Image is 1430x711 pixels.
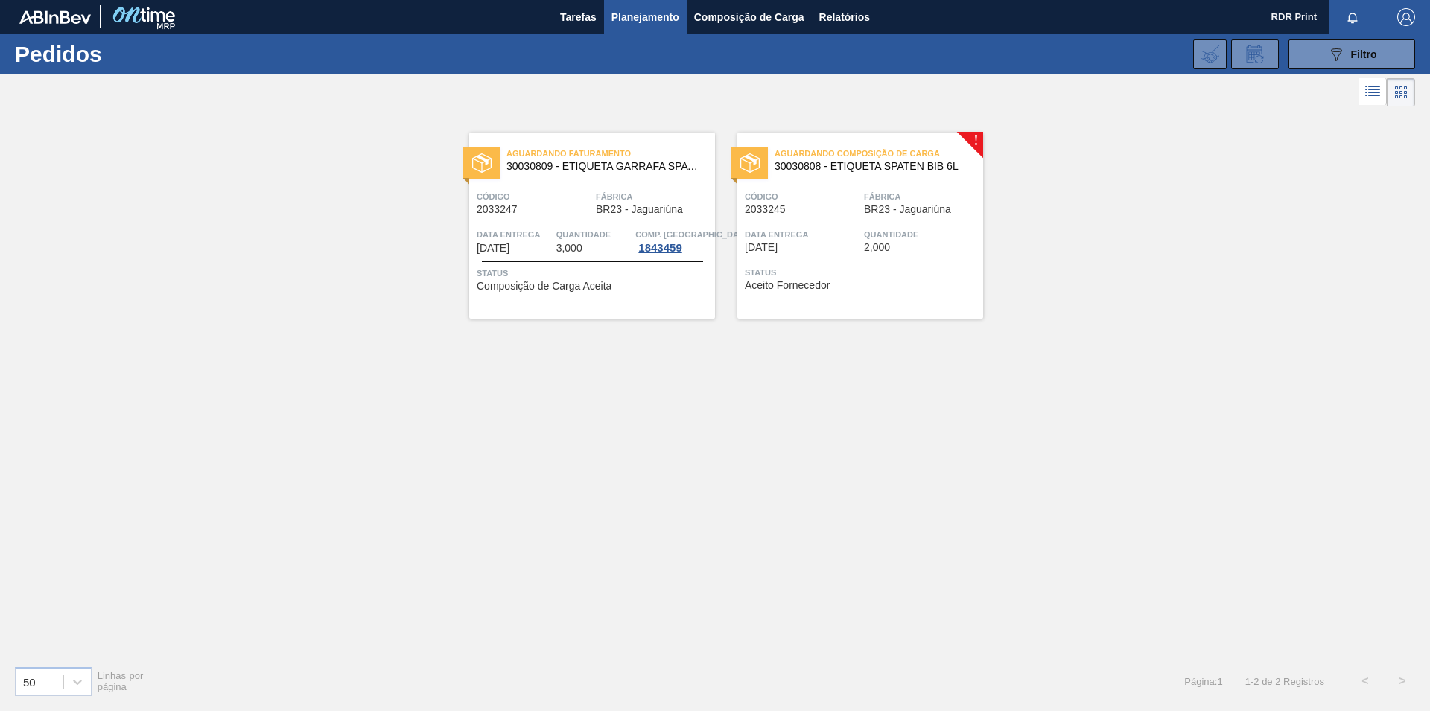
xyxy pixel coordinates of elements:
img: TNhmsLtSVTkK8tSr43FrP2fwEKptu5GPRR3wAAAABJRU5ErkJggg== [19,10,91,24]
span: Quantidade [556,227,632,242]
span: Status [745,265,979,280]
span: Aceito Fornecedor [745,280,830,291]
a: !statusAguardando Composição de Carga30030808 - ETIQUETA SPATEN BIB 6LCódigo2033245FábricaBR23 - ... [715,133,983,319]
span: 2033245 [745,204,786,215]
span: Data entrega [477,227,553,242]
span: 2,000 [864,242,890,253]
span: Planejamento [611,8,679,26]
span: 26/09/2025 [477,243,509,254]
a: Comp. [GEOGRAPHIC_DATA]1843459 [635,227,711,254]
img: Logout [1397,8,1415,26]
span: Composição de Carga Aceita [477,281,611,292]
h1: Pedidos [15,45,238,63]
span: 3,000 [556,243,582,254]
button: Notificações [1329,7,1376,28]
span: Aguardando Faturamento [506,146,715,161]
div: Visão em Cards [1387,78,1415,106]
span: Composição de Carga [694,8,804,26]
span: BR23 - Jaguariúna [864,204,951,215]
span: Código [745,189,860,204]
button: < [1347,663,1384,700]
span: Página : 1 [1184,676,1222,687]
div: Solicitação de Revisão de Pedidos [1231,39,1279,69]
div: 1843459 [635,242,684,254]
img: status [740,153,760,173]
span: Data entrega [745,227,860,242]
span: Tarefas [560,8,597,26]
span: 30030809 - ETIQUETA GARRAFA SPATEN BIB 6L [506,161,703,172]
span: Comp. Carga [635,227,751,242]
button: Filtro [1288,39,1415,69]
span: Fábrica [596,189,711,204]
span: Fábrica [864,189,979,204]
span: Quantidade [864,227,979,242]
a: statusAguardando Faturamento30030809 - ETIQUETA GARRAFA SPATEN BIB 6LCódigo2033247FábricaBR23 - J... [447,133,715,319]
button: > [1384,663,1421,700]
div: 50 [23,675,36,688]
span: 26/09/2025 [745,242,778,253]
img: status [472,153,492,173]
span: 30030808 - ETIQUETA SPATEN BIB 6L [775,161,971,172]
div: Importar Negociações dos Pedidos [1193,39,1227,69]
span: 1 - 2 de 2 Registros [1245,676,1324,687]
span: Relatórios [819,8,870,26]
span: Linhas por página [98,670,144,692]
span: Status [477,266,711,281]
span: Aguardando Composição de Carga [775,146,983,161]
span: Código [477,189,592,204]
span: Filtro [1351,48,1377,60]
span: BR23 - Jaguariúna [596,204,683,215]
span: 2033247 [477,204,518,215]
div: Visão em Lista [1359,78,1387,106]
